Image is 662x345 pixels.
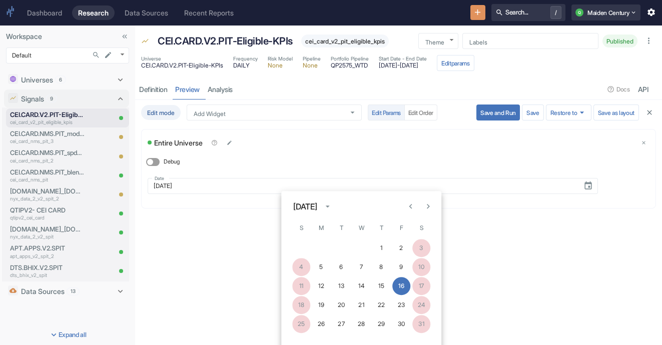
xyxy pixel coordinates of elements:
[10,110,84,119] p: CEI.CARD.V2.PIT-Eligible-KPIs
[332,218,350,238] span: Tuesday
[437,55,474,71] button: Editparams
[352,296,370,314] button: 21
[352,277,370,295] button: 14
[141,62,223,68] span: CEI.CARD.V2.PIT-Eligible-KPIs
[141,55,223,62] span: Universe
[118,30,131,43] button: Collapse Sidebar
[332,315,350,333] button: 27
[392,315,410,333] button: 30
[21,93,44,104] p: Signals
[171,79,204,99] a: preview
[10,186,84,202] a: [DOMAIN_NAME]_[DOMAIN_NAME]nyx_data_2_v2_spit_2
[2,327,133,343] button: Expand all
[546,104,591,120] button: Restore to
[10,205,84,215] p: QTIPV2- CEI CARD
[412,218,430,238] span: Saturday
[593,104,639,120] button: Save as layout
[21,286,65,296] p: Data Sources
[4,70,129,88] div: Universes6
[476,104,520,120] button: Save and Run
[154,138,205,147] div: Entire Universe
[4,282,129,300] div: Data Sources13
[332,296,350,314] button: 20
[352,258,370,276] button: 7
[312,258,330,276] button: 5
[312,277,330,295] button: 12
[292,218,310,238] span: Sunday
[604,81,633,97] button: Docs
[164,157,180,166] span: Debug
[155,175,164,181] label: Date
[347,106,358,118] button: Open
[522,104,544,120] button: Save
[392,218,410,238] span: Friday
[404,104,437,120] button: Edit Order
[158,33,293,48] p: CEI.CARD.V2.PIT-Eligible-KPIs
[141,109,181,116] span: Edit mode
[56,76,66,83] span: 6
[332,258,350,276] button: 6
[392,258,410,276] button: 9
[125,8,168,17] div: Data Sources
[352,315,370,333] button: 28
[312,315,330,333] button: 26
[10,233,84,240] p: nyx_data_2_v2_spit
[148,180,575,191] input: yyyy-mm-dd
[372,315,390,333] button: 29
[331,62,369,68] span: QP2575_WTD
[10,129,84,145] a: CEI.CARD.NMS.PIT_modelweighteddeltascorecei_card_nms_pit_3
[10,167,84,177] p: CEI.CARD.NMS.PIT_blendeddeltascore
[47,95,57,102] span: 9
[602,37,637,45] span: Published
[102,48,115,61] button: edit
[10,186,84,196] p: [DOMAIN_NAME]_[DOMAIN_NAME]
[303,55,321,62] span: Pipeline
[372,239,390,257] button: 1
[10,157,84,164] p: cei_card_nms_pit_2
[10,195,84,202] p: nyx_data_2_v2_spit_2
[10,167,84,183] a: CEI.CARD.NMS.PIT_blendeddeltascorecei_card_nms_pit
[392,277,410,295] button: 16
[204,79,237,99] a: analysis
[301,37,389,45] span: cei_card_v2_pit_eligible_kpis
[135,79,662,99] div: resource tabs
[139,85,167,94] div: Definition
[10,110,84,126] a: CEI.CARD.V2.PIT-Eligible-KPIscei_card_v2_pit_eligible_kpis
[10,137,84,145] p: cei_card_nms_pit_3
[320,199,335,214] button: calendar view is open, switch to year view
[268,62,293,68] span: None
[372,258,390,276] button: 8
[470,5,486,20] button: New Resource
[10,243,84,253] p: APT.APPS.V2.SPIT
[6,47,129,63] div: Default
[331,55,369,62] span: Portfolio Pipeline
[10,176,84,183] p: cei_card_nms_pit
[372,277,390,295] button: 15
[178,5,240,20] a: Recent Reports
[372,296,390,314] button: 22
[638,85,648,94] div: API
[352,218,370,238] span: Wednesday
[293,200,317,212] div: [DATE]
[10,214,84,221] p: qtipv2_cei_card
[332,277,350,295] button: 13
[491,4,565,21] button: Search.../
[10,148,84,164] a: CEI.CARD.NMS.PIT_spdeltascorecei_card_nms_pit_2
[67,287,79,295] span: 13
[379,62,427,68] span: [DATE] - [DATE]
[10,129,84,138] p: CEI.CARD.NMS.PIT_modelweighteddeltascore
[368,104,405,120] button: Edit Params
[10,271,84,279] p: dts_bhix_v2_spit
[10,205,84,221] a: QTIPV2- CEI CARDqtipv2_cei_card
[575,8,583,16] div: Q
[72,5,115,20] a: Research
[579,177,597,194] button: Choose date, selected date is May 16, 2025
[141,37,149,47] span: Signal
[10,263,84,272] p: DTS.BHIX.V2.SPIT
[233,55,258,62] span: Frequency
[4,89,129,107] div: Signals9
[155,31,295,51] div: CEI.CARD.V2.PIT-Eligible-KPIs
[224,137,235,148] button: Edit Widget Name
[27,8,62,17] div: Dashboard
[10,118,84,126] p: cei_card_v2_pit_eligible_kpis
